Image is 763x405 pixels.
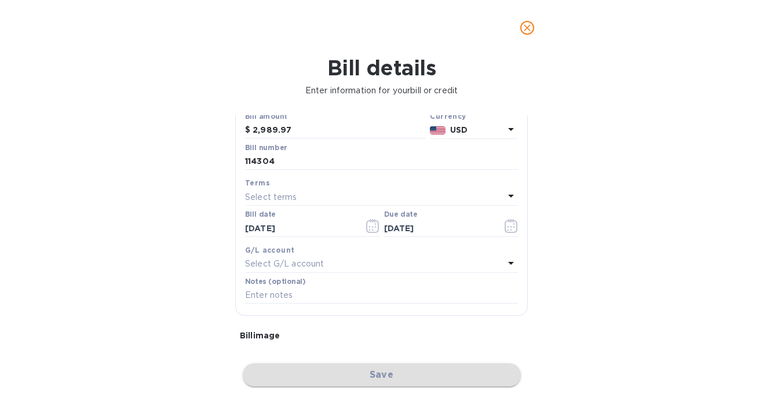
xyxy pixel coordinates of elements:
[245,278,306,285] label: Notes (optional)
[384,220,494,237] input: Due date
[9,85,754,97] p: Enter information for your bill or credit
[513,14,541,42] button: close
[245,246,294,254] b: G/L account
[245,220,355,237] input: Select date
[245,122,253,139] div: $
[9,56,754,80] h1: Bill details
[245,191,297,203] p: Select terms
[245,153,518,170] input: Enter bill number
[253,122,425,139] input: $ Enter bill amount
[384,211,417,218] label: Due date
[245,113,287,120] label: Bill amount
[240,330,523,341] p: Bill image
[430,126,446,134] img: USD
[245,144,287,151] label: Bill number
[245,258,324,270] p: Select G/L account
[245,287,518,304] input: Enter notes
[450,125,468,134] b: USD
[430,112,466,121] b: Currency
[245,178,270,187] b: Terms
[245,211,276,218] label: Bill date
